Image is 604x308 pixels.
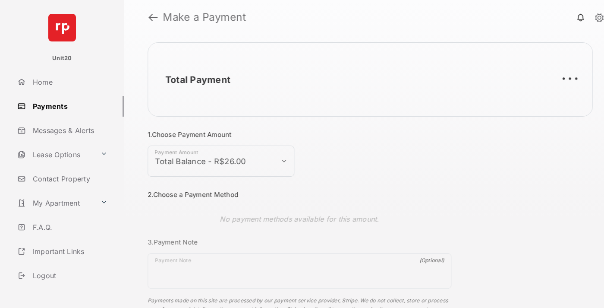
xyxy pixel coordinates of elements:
a: F.A.Q. [14,217,124,238]
a: Home [14,72,124,92]
h2: Total Payment [165,74,230,85]
img: svg+xml;base64,PHN2ZyB4bWxucz0iaHR0cDovL3d3dy53My5vcmcvMjAwMC9zdmciIHdpZHRoPSI2NCIgaGVpZ2h0PSI2NC... [48,14,76,41]
a: Lease Options [14,144,97,165]
h3: 1. Choose Payment Amount [148,130,451,139]
a: Logout [14,265,124,286]
strong: Make a Payment [163,12,246,22]
h3: 3. Payment Note [148,238,451,246]
a: Payments [14,96,124,117]
h3: 2. Choose a Payment Method [148,191,451,199]
a: Contact Property [14,168,124,189]
p: No payment methods available for this amount. [220,214,379,224]
a: My Apartment [14,193,97,213]
a: Messages & Alerts [14,120,124,141]
p: Unit20 [52,54,72,63]
a: Important Links [14,241,111,262]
